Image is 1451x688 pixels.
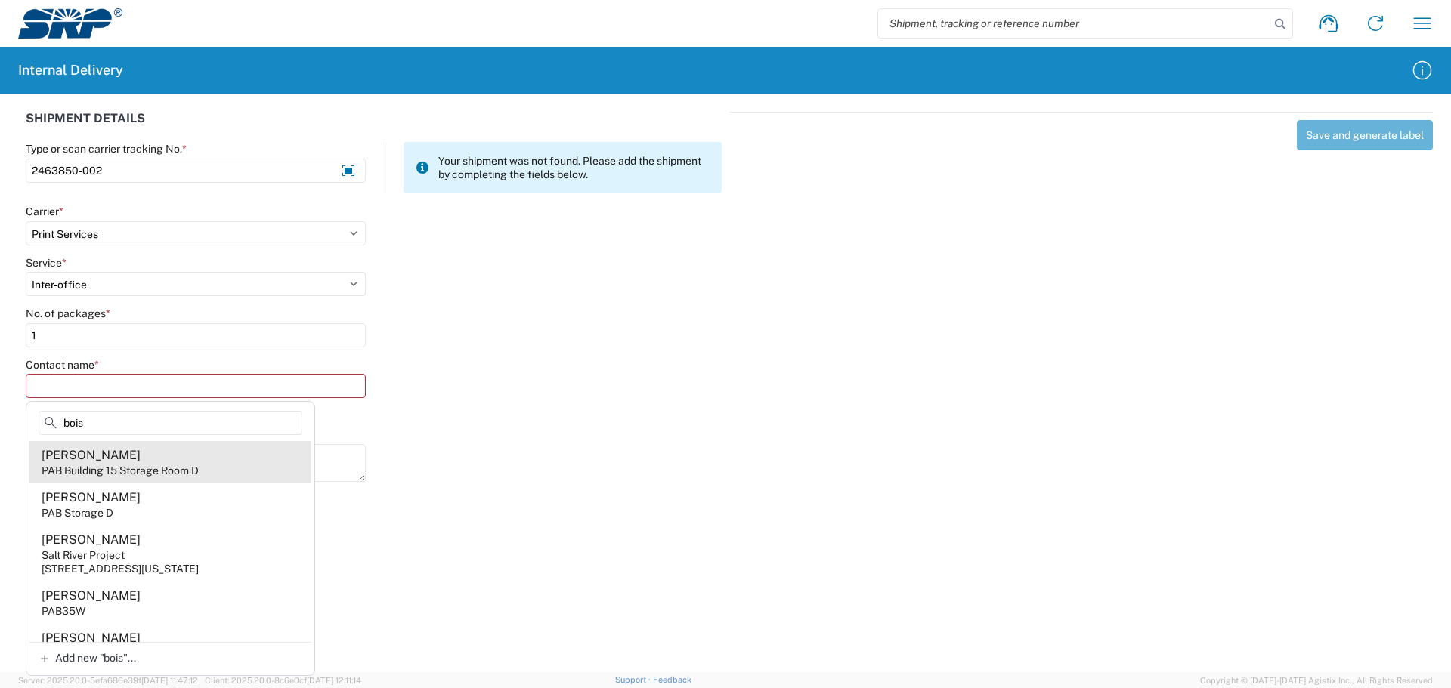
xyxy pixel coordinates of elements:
[653,675,691,684] a: Feedback
[1200,674,1433,687] span: Copyright © [DATE]-[DATE] Agistix Inc., All Rights Reserved
[42,548,125,562] div: Salt River Project
[438,154,710,181] span: Your shipment was not found. Please add the shipment by completing the fields below.
[26,205,63,218] label: Carrier
[26,358,99,372] label: Contact name
[42,562,199,575] div: [STREET_ADDRESS][US_STATE]
[42,630,141,646] div: [PERSON_NAME]
[205,676,361,685] span: Client: 2025.20.0-8c6e0cf
[55,651,136,665] span: Add new "bois"...
[18,61,123,79] h2: Internal Delivery
[26,112,722,142] div: SHIPMENT DETAILS
[18,676,198,685] span: Server: 2025.20.0-5efa686e39f
[42,532,141,548] div: [PERSON_NAME]
[42,489,141,506] div: [PERSON_NAME]
[307,676,361,685] span: [DATE] 12:11:14
[18,8,122,39] img: srp
[42,588,141,604] div: [PERSON_NAME]
[42,604,85,618] div: PAB35W
[878,9,1270,38] input: Shipment, tracking or reference number
[26,142,187,156] label: Type or scan carrier tracking No.
[42,464,199,477] div: PAB Building 15 Storage Room D
[42,506,113,520] div: PAB Storage D
[141,676,198,685] span: [DATE] 11:47:12
[615,675,653,684] a: Support
[26,307,110,320] label: No. of packages
[26,256,67,270] label: Service
[42,447,141,464] div: [PERSON_NAME]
